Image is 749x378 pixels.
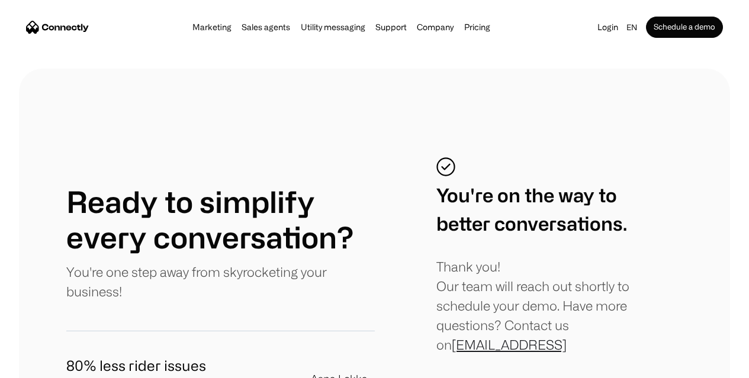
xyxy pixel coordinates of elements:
a: Schedule a demo [646,17,723,38]
a: Marketing [189,22,235,32]
a: Sales agents [238,22,294,32]
a: Utility messaging [297,22,369,32]
p: You're one step away from skyrocketing your business! [66,262,375,301]
a: Login [594,19,622,35]
h1: 80% less rider issues [66,355,242,376]
div: You're on the way to better conversations. [436,181,627,238]
div: Thank you! Our team will reach out shortly to schedule your demo. Have more questions? Contact us on [436,257,683,354]
a: Support [372,22,410,32]
div: Company [417,19,454,35]
a: Pricing [461,22,494,32]
a: [EMAIL_ADDRESS] [452,337,567,352]
h1: Ready to simplify every conversation? [66,184,375,255]
div: en [626,19,637,35]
